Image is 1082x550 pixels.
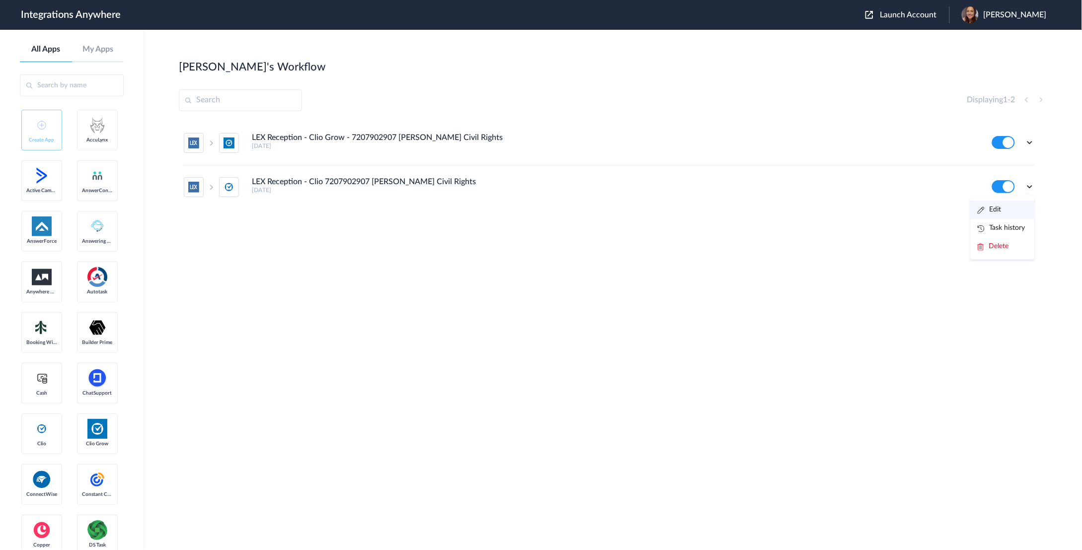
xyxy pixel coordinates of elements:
[82,340,113,345] span: Builder Prime
[87,368,107,388] img: chatsupport-icon.svg
[989,243,1009,250] span: Delete
[865,11,873,19] img: launch-acct-icon.svg
[32,319,52,337] img: Setmore_Logo.svg
[26,441,57,447] span: Clio
[26,238,57,244] span: AnswerForce
[865,10,949,20] button: Launch Account
[26,289,57,295] span: Anywhere Works
[37,121,46,130] img: add-icon.svg
[26,491,57,497] span: ConnectWise
[179,89,302,111] input: Search
[82,441,113,447] span: Clio Grow
[26,188,57,194] span: Active Campaign
[32,520,52,540] img: copper-logo.svg
[87,318,107,338] img: builder-prime-logo.svg
[984,10,1047,20] span: [PERSON_NAME]
[82,188,113,194] span: AnswerConnect
[26,542,57,548] span: Copper
[978,206,1002,213] a: Edit
[82,491,113,497] span: Constant Contact
[1011,96,1015,104] span: 2
[82,238,113,244] span: Answering Service
[962,6,979,23] img: head-shot.png
[252,133,503,142] h4: LEX Reception - Clio Grow - 7207902907 [PERSON_NAME] Civil Rights
[20,45,72,54] a: All Apps
[82,137,113,143] span: AccuLynx
[82,542,113,548] span: DS Task
[87,520,107,540] img: distributedSource.png
[91,170,103,182] img: answerconnect-logo.svg
[252,177,476,187] h4: LEX Reception - Clio 7207902907 [PERSON_NAME] Civil Rights
[32,470,52,489] img: connectwise.png
[32,166,52,186] img: active-campaign-logo.svg
[880,11,937,19] span: Launch Account
[32,216,52,236] img: af-app-logo.svg
[26,137,57,143] span: Create App
[21,9,121,21] h1: Integrations Anywhere
[82,390,113,396] span: ChatSupport
[978,224,1025,231] a: Task history
[20,74,124,96] input: Search by name
[87,267,107,287] img: autotask.png
[87,470,107,489] img: constant-contact.svg
[72,45,124,54] a: My Apps
[26,390,57,396] span: Cash
[36,372,48,384] img: cash-logo.svg
[26,340,57,345] span: Booking Widget
[87,115,107,135] img: acculynx-logo.svg
[87,216,107,236] img: Answering_service.png
[967,95,1015,105] h4: Displaying -
[36,423,48,435] img: clio-logo.svg
[87,419,107,439] img: Clio.jpg
[179,61,325,73] h2: [PERSON_NAME]'s Workflow
[252,142,979,149] h5: [DATE]
[82,289,113,295] span: Autotask
[1004,96,1008,104] span: 1
[252,187,979,194] h5: [DATE]
[32,269,52,285] img: aww.png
